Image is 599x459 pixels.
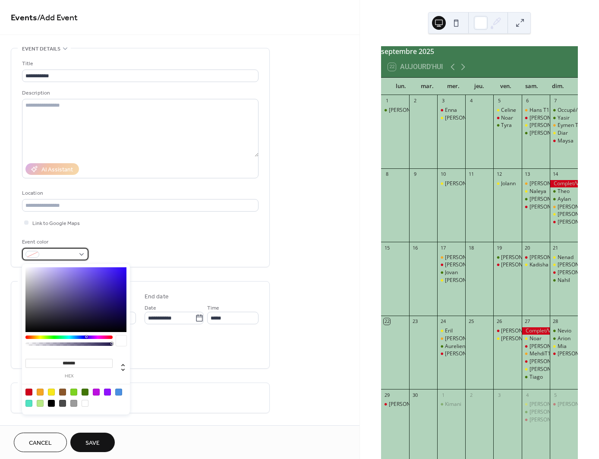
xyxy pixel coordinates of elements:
[501,261,542,269] div: [PERSON_NAME]
[445,269,458,276] div: Jovan
[550,277,578,284] div: Nahil
[558,130,568,137] div: Diar
[37,400,44,407] div: #B8E986
[445,180,486,187] div: [PERSON_NAME]
[530,358,570,365] div: [PERSON_NAME]
[25,400,32,407] div: #50E3C2
[530,130,570,137] div: [PERSON_NAME]
[558,343,567,350] div: Mia
[468,244,474,251] div: 18
[519,78,545,95] div: sam.
[558,401,598,408] div: [PERSON_NAME]
[501,114,513,122] div: Noar
[550,196,578,203] div: Aylan
[445,114,486,122] div: [PERSON_NAME]
[530,408,570,416] div: [PERSON_NAME]
[524,318,531,325] div: 27
[440,171,446,177] div: 10
[29,439,52,448] span: Cancel
[437,114,465,122] div: Lucie
[558,211,598,218] div: [PERSON_NAME]
[522,122,550,129] div: Enzo Bryan
[384,244,390,251] div: 15
[530,114,570,122] div: [PERSON_NAME]
[558,269,598,276] div: [PERSON_NAME]
[48,400,55,407] div: #000000
[440,318,446,325] div: 24
[496,318,502,325] div: 26
[115,389,122,396] div: #4A90E2
[522,196,550,203] div: Noah
[85,439,100,448] span: Save
[70,400,77,407] div: #9B9B9B
[558,327,571,335] div: Nevio
[530,254,570,261] div: [PERSON_NAME]
[558,196,571,203] div: Aylan
[501,122,512,129] div: Tyra
[550,122,578,129] div: Eymen T1
[524,392,531,398] div: 4
[496,392,502,398] div: 3
[384,98,390,104] div: 1
[22,44,60,54] span: Event details
[414,78,440,95] div: mar.
[550,180,578,187] div: Complet/Voll
[550,130,578,137] div: Diar
[530,107,549,114] div: Hans T1
[207,304,219,313] span: Time
[93,389,100,396] div: #BD10E0
[437,180,465,187] div: Massimo
[493,114,521,122] div: Noar
[384,392,390,398] div: 29
[467,78,493,95] div: jeu.
[445,277,486,284] div: [PERSON_NAME]
[493,327,521,335] div: Noah
[522,401,550,408] div: Adrian
[530,416,570,424] div: [PERSON_NAME]
[493,261,521,269] div: Gabrielle
[550,218,578,226] div: Yasmine
[558,254,574,261] div: Nenad
[530,350,551,358] div: MehdiT1
[389,107,429,114] div: [PERSON_NAME]
[440,244,446,251] div: 17
[437,335,465,342] div: Lisa T1
[530,122,570,129] div: [PERSON_NAME]
[522,180,550,187] div: Gabriel Giuseppe T1
[522,408,550,416] div: David
[552,244,559,251] div: 21
[468,98,474,104] div: 4
[550,335,578,342] div: Arion
[501,335,542,342] div: [PERSON_NAME]
[445,327,453,335] div: Eril
[437,269,465,276] div: Jovan
[22,424,56,433] span: Event image
[37,389,44,396] div: #F5A623
[524,171,531,177] div: 13
[493,107,521,114] div: Celine
[445,350,486,358] div: [PERSON_NAME]
[496,244,502,251] div: 19
[522,203,550,211] div: Stefania Maria
[437,401,465,408] div: Kimani
[530,188,546,195] div: Naleya
[384,171,390,177] div: 8
[25,374,113,379] label: hex
[522,358,550,365] div: Daniel David
[445,401,461,408] div: Kimani
[530,335,542,342] div: Noar
[412,171,418,177] div: 9
[82,389,88,396] div: #417505
[550,211,578,218] div: Nicole
[37,9,78,26] span: / Add Event
[522,114,550,122] div: Celine Maria
[550,401,578,408] div: Aissatou
[522,416,550,424] div: Denis
[437,327,465,335] div: Eril
[530,343,570,350] div: [PERSON_NAME]
[552,171,559,177] div: 14
[550,107,578,114] div: Occupé/Besetzt
[530,180,577,187] div: [PERSON_NAME] T1
[412,98,418,104] div: 2
[412,244,418,251] div: 16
